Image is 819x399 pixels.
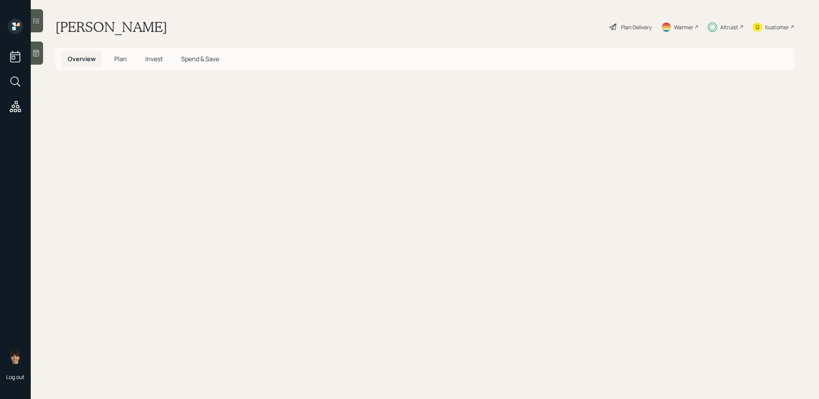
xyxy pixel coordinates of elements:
div: Plan Delivery [621,23,652,31]
div: Kustomer [765,23,789,31]
span: Invest [145,55,163,63]
div: Warmer [674,23,693,31]
span: Plan [114,55,127,63]
h1: [PERSON_NAME] [55,18,167,35]
span: Spend & Save [181,55,219,63]
div: Altruist [720,23,738,31]
div: Log out [6,373,25,381]
img: treva-nostdahl-headshot.png [8,349,23,364]
span: Overview [68,55,96,63]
